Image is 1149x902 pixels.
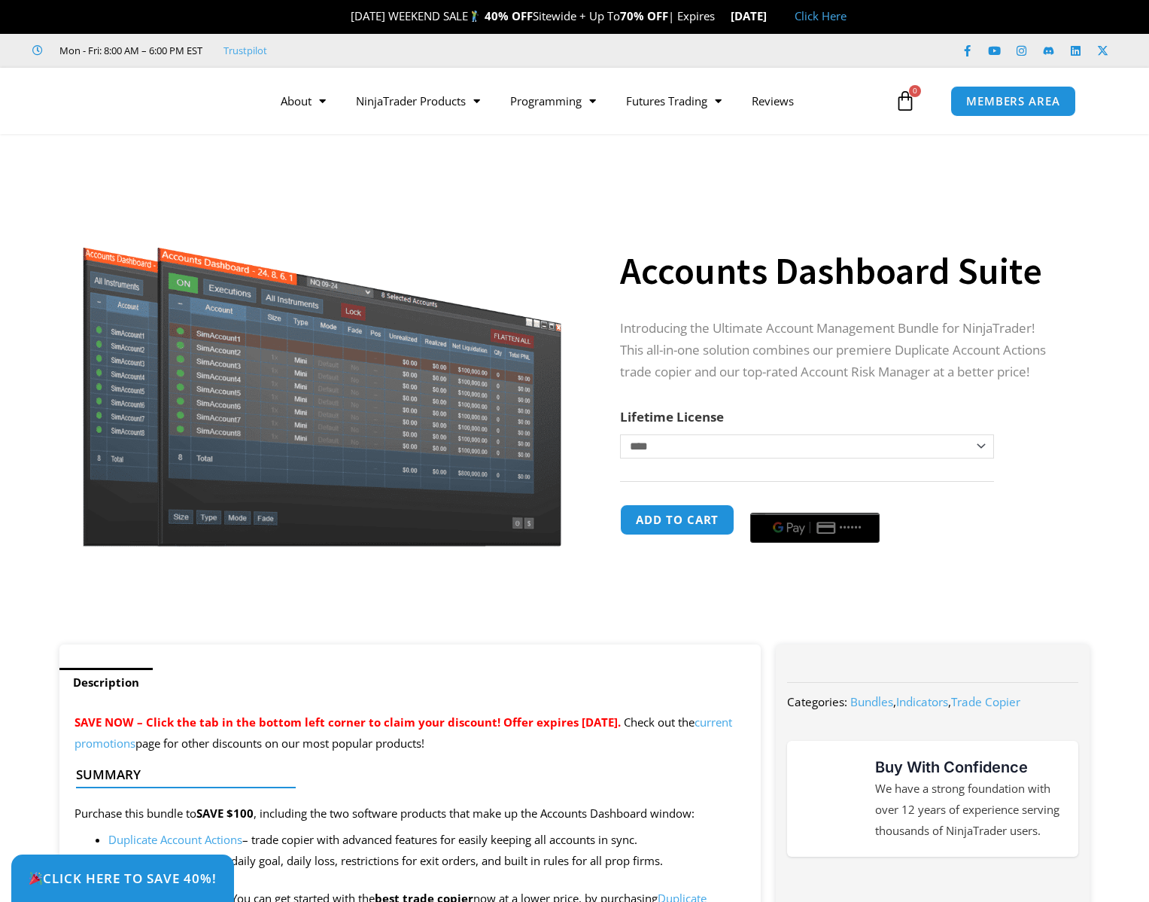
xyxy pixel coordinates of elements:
a: Futures Trading [611,84,737,118]
li: – daily goal, daily loss, restrictions for exit orders, and built in rules for all prop firms. [108,851,746,872]
span: MEMBERS AREA [966,96,1060,107]
p: We have a strong foundation with over 12 years of experience serving thousands of NinjaTrader users. [875,779,1063,842]
a: Trustpilot [223,41,267,59]
label: Lifetime License [620,408,724,425]
img: LogoAI | Affordable Indicators – NinjaTrader [56,74,218,128]
p: Purchase this bundle to , including the two software products that make up the Accounts Dashboard... [74,803,746,824]
h4: Summary [76,767,733,782]
a: Indicators [896,694,948,709]
strong: [DATE] [731,8,780,23]
a: Bundles [850,694,893,709]
img: 🏌️‍♂️ [469,11,480,22]
strong: 40% OFF [485,8,533,23]
text: •••••• [840,523,862,533]
a: Trade Copier [951,694,1020,709]
strong: 70% OFF [620,8,668,23]
a: Duplicate Account Actions [108,832,242,847]
h3: Buy With Confidence [875,756,1063,779]
a: Programming [495,84,611,118]
strong: SAVE $100 [196,806,254,821]
img: ⌛ [716,11,727,22]
h1: Accounts Dashboard Suite [620,245,1059,297]
li: – trade copier with advanced features for easily keeping all accounts in sync. [108,830,746,851]
a: Click Here [795,8,847,23]
span: SAVE NOW – Click the tab in the bottom left corner to claim your discount! Offer expires [DATE]. [74,715,621,730]
a: Description [59,668,153,697]
iframe: Secure payment input frame [747,502,883,504]
img: Screenshot 2024-08-26 155710eeeee [81,160,564,547]
p: Check out the page for other discounts on our most popular products! [74,712,746,754]
img: 🎉 [339,11,350,22]
a: Reviews [737,84,809,118]
span: 0 [909,85,921,97]
button: Add to cart [620,504,734,535]
a: 🎉Click Here to save 40%! [11,855,234,902]
p: Introducing the Ultimate Account Management Bundle for NinjaTrader! This all-in-one solution comb... [620,318,1059,383]
span: [DATE] WEEKEND SALE Sitewide + Up To | Expires [335,8,730,23]
img: 🎉 [29,872,42,885]
a: NinjaTrader Products [341,84,495,118]
button: Buy with GPay [750,513,880,543]
a: About [266,84,341,118]
a: MEMBERS AREA [950,86,1076,117]
nav: Menu [266,84,891,118]
span: Mon - Fri: 8:00 AM – 6:00 PM EST [56,41,202,59]
span: Click Here to save 40%! [29,872,217,885]
a: 0 [872,79,938,123]
span: Categories: [787,694,847,709]
a: Account Risk Manager [108,853,222,868]
img: 🏭 [768,11,779,22]
span: , , [850,694,1020,709]
img: mark thumbs good 43913 | Affordable Indicators – NinjaTrader [802,772,856,826]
